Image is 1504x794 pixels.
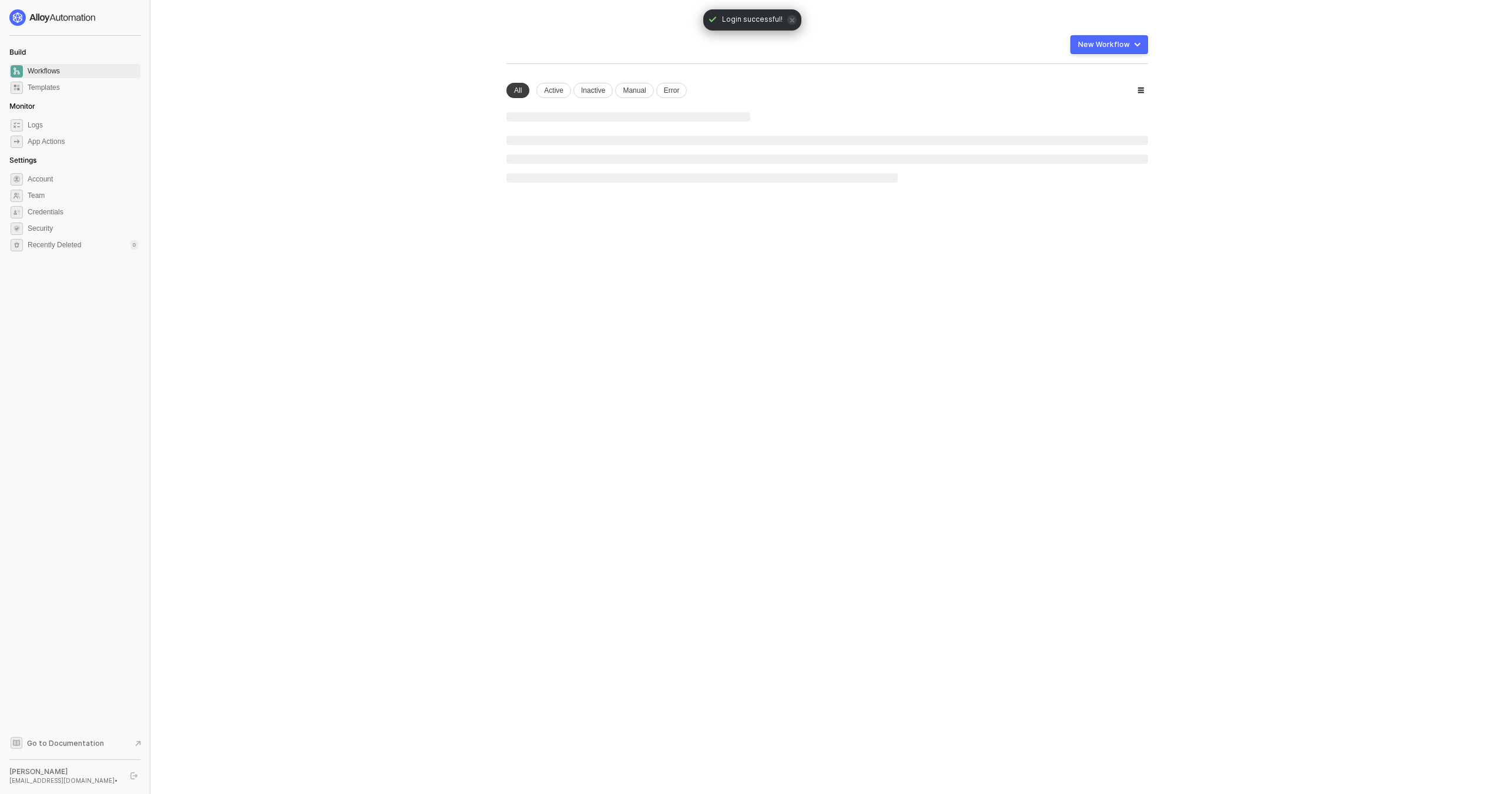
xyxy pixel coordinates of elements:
span: team [11,190,23,202]
img: logo [9,9,96,26]
span: documentation [11,737,22,749]
span: settings [11,173,23,186]
div: New Workflow [1078,40,1130,49]
span: Credentials [28,205,138,219]
span: document-arrow [132,738,144,749]
div: App Actions [28,137,65,147]
span: Login successful! [722,14,783,26]
div: Error [656,83,687,98]
span: Team [28,189,138,203]
span: security [11,223,23,235]
span: Account [28,172,138,186]
div: Active [536,83,571,98]
div: [PERSON_NAME] [9,767,120,776]
a: Knowledge Base [9,736,141,750]
div: 0 [130,240,138,250]
span: Recently Deleted [28,240,81,250]
span: icon-check [708,15,717,24]
div: All [506,83,529,98]
span: Build [9,48,26,56]
span: icon-app-actions [11,136,23,148]
span: dashboard [11,65,23,78]
span: Security [28,221,138,235]
span: Workflows [28,64,138,78]
div: [EMAIL_ADDRESS][DOMAIN_NAME] • [9,776,120,785]
span: credentials [11,206,23,218]
span: Go to Documentation [27,738,104,748]
div: Manual [615,83,653,98]
a: logo [9,9,140,26]
div: Inactive [573,83,613,98]
button: New Workflow [1070,35,1148,54]
span: logout [130,772,137,779]
span: icon-logs [11,119,23,132]
span: Templates [28,80,138,95]
span: Monitor [9,102,35,110]
span: Logs [28,118,138,132]
span: marketplace [11,82,23,94]
span: icon-close [787,15,797,25]
span: Settings [9,156,36,164]
span: settings [11,239,23,251]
